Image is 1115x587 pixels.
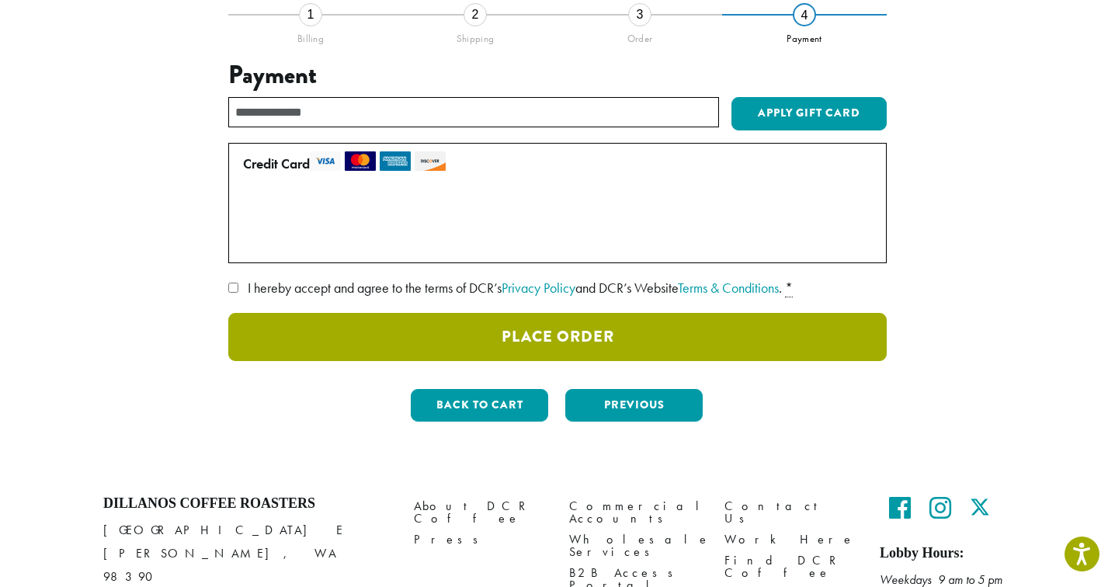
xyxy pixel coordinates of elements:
[565,389,703,422] button: Previous
[722,26,887,45] div: Payment
[103,495,391,512] h4: Dillanos Coffee Roasters
[785,279,793,297] abbr: required
[880,545,1012,562] h5: Lobby Hours:
[724,495,856,529] a: Contact Us
[228,313,887,361] button: Place Order
[569,529,701,562] a: Wholesale Services
[228,26,393,45] div: Billing
[411,389,548,422] button: Back to cart
[724,551,856,584] a: Find DCR Coffee
[248,279,782,297] span: I hereby accept and agree to the terms of DCR’s and DCR’s Website .
[345,151,376,171] img: mastercard
[228,61,887,90] h3: Payment
[628,3,651,26] div: 3
[299,3,322,26] div: 1
[793,3,816,26] div: 4
[731,97,887,131] button: Apply Gift Card
[415,151,446,171] img: discover
[464,3,487,26] div: 2
[228,283,238,293] input: I hereby accept and agree to the terms of DCR’sPrivacy Policyand DCR’s WebsiteTerms & Conditions. *
[243,151,866,176] label: Credit Card
[393,26,557,45] div: Shipping
[678,279,779,297] a: Terms & Conditions
[557,26,722,45] div: Order
[414,495,546,529] a: About DCR Coffee
[724,529,856,550] a: Work Here
[310,151,341,171] img: visa
[502,279,575,297] a: Privacy Policy
[414,529,546,550] a: Press
[380,151,411,171] img: amex
[569,495,701,529] a: Commercial Accounts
